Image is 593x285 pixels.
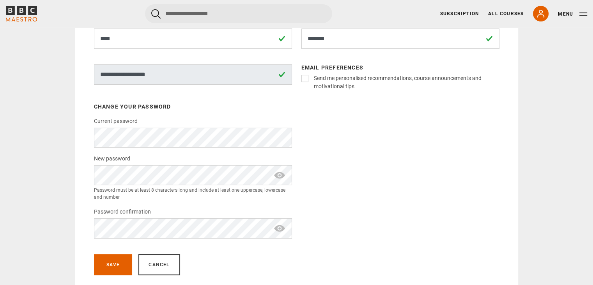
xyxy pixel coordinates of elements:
label: Password confirmation [94,207,151,217]
label: Current password [94,117,138,126]
h3: Change your password [94,103,292,110]
h3: Email preferences [301,64,499,71]
a: Subscription [440,10,479,17]
button: Save [94,254,133,275]
button: Toggle navigation [558,10,587,18]
input: Search [145,4,332,23]
label: New password [94,154,130,164]
span: show password [273,218,286,239]
svg: BBC Maestro [6,6,37,21]
a: All Courses [488,10,524,17]
span: show password [273,165,286,185]
a: Cancel [138,254,180,275]
button: Submit the search query [151,9,161,19]
label: Send me personalised recommendations, course announcements and motivational tips [311,74,499,91]
small: Password must be at least 8 characters long and include at least one uppercase, lowercase and number [94,187,292,201]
